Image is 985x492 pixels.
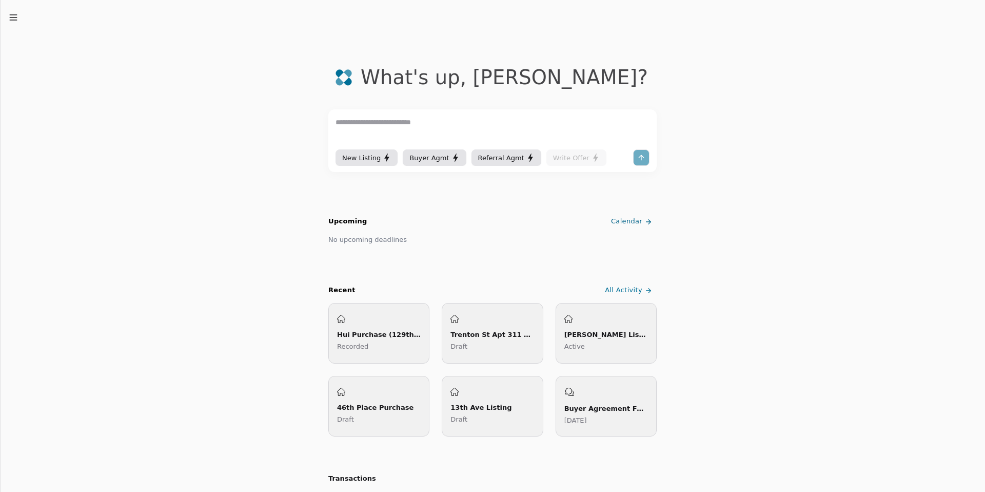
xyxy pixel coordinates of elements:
[609,213,657,230] a: Calendar
[450,341,534,352] p: Draft
[556,376,657,437] a: Buyer Agreement Form Preparation[DATE]
[361,66,648,89] div: What's up , [PERSON_NAME] ?
[328,216,367,227] h2: Upcoming
[328,474,657,484] h2: Transactions
[337,329,421,340] div: Hui Purchase (129th Ct)
[605,285,642,296] span: All Activity
[442,376,543,437] a: 13th Ave ListingDraft
[556,303,657,364] a: [PERSON_NAME] Listing ([PERSON_NAME] Dr Unit #A208)Active
[337,402,421,413] div: 46th Place Purchase
[611,216,642,227] span: Calendar
[337,341,421,352] p: Recorded
[335,69,352,86] img: logo
[442,303,543,364] a: Trenton St Apt 311 ListingDraft
[471,149,541,166] button: Referral Agmt
[450,414,534,425] p: Draft
[342,153,391,163] div: New Listing
[328,234,407,245] div: No upcoming deadlines
[336,149,398,166] button: New Listing
[564,341,648,352] p: Active
[603,282,657,299] a: All Activity
[450,329,534,340] div: Trenton St Apt 311 Listing
[564,329,648,340] div: [PERSON_NAME] Listing ([PERSON_NAME] Dr Unit #A208)
[328,285,356,296] div: Recent
[328,376,429,437] a: 46th Place PurchaseDraft
[409,153,449,163] span: Buyer Agmt
[403,149,466,166] button: Buyer Agmt
[564,403,648,414] div: Buyer Agreement Form Preparation
[337,414,421,425] p: Draft
[450,402,534,413] div: 13th Ave Listing
[564,417,587,424] time: Thursday, August 14, 2025 at 10:42:26 PM
[328,303,429,364] a: Hui Purchase (129th Ct)Recorded
[478,153,524,163] span: Referral Agmt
